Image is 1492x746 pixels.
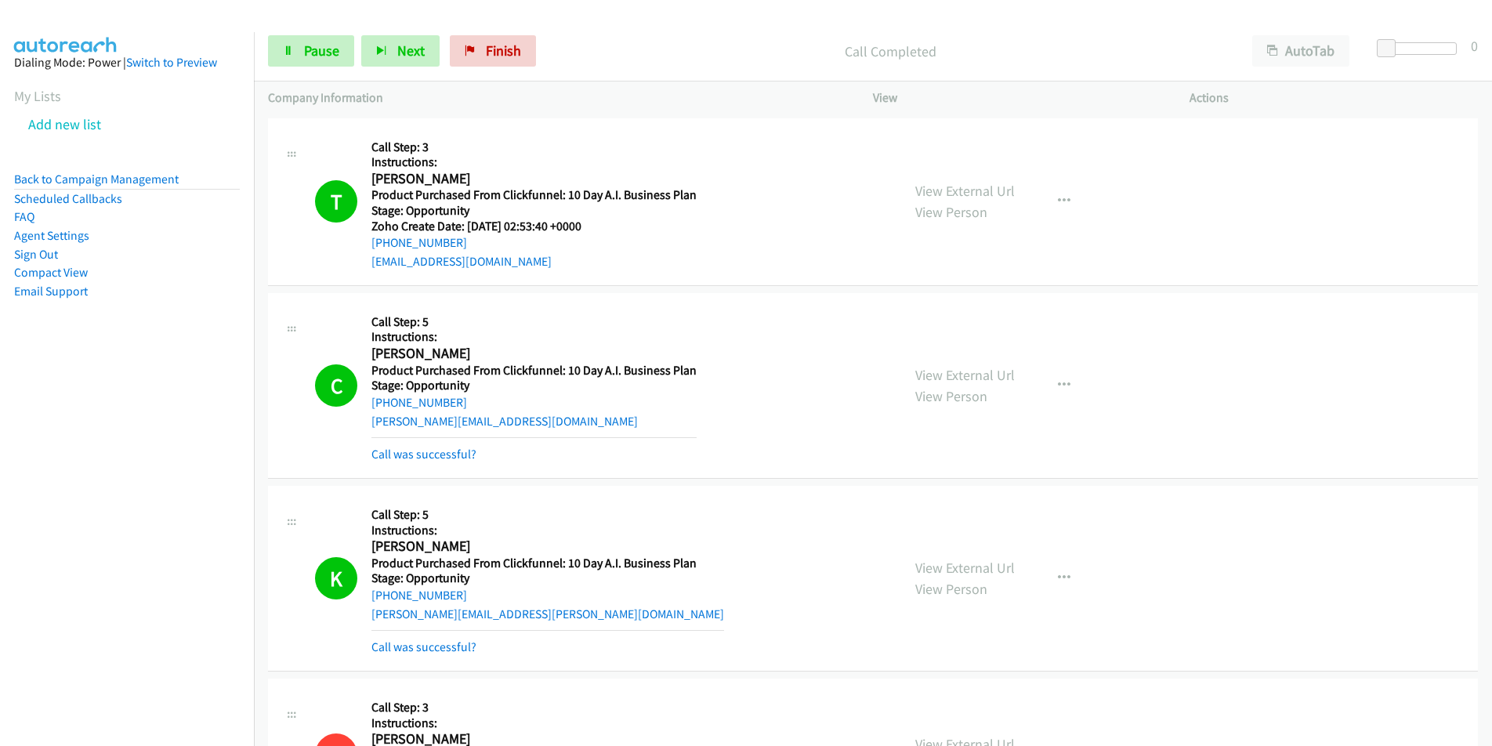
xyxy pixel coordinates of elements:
[915,580,987,598] a: View Person
[14,53,240,72] div: Dialing Mode: Power |
[486,42,521,60] span: Finish
[371,447,476,462] a: Call was successful?
[1385,42,1457,55] div: Delay between calls (in seconds)
[371,378,697,393] h5: Stage: Opportunity
[28,115,101,133] a: Add new list
[371,363,697,378] h5: Product Purchased From Clickfunnel: 10 Day A.I. Business Plan
[315,557,357,599] h1: K
[371,219,697,234] h5: Zoho Create Date: [DATE] 02:53:40 +0000
[371,345,691,363] h2: [PERSON_NAME]
[315,364,357,407] h1: C
[371,203,697,219] h5: Stage: Opportunity
[371,523,724,538] h5: Instructions:
[371,139,697,155] h5: Call Step: 3
[371,235,467,250] a: [PHONE_NUMBER]
[371,329,697,345] h5: Instructions:
[371,700,697,715] h5: Call Step: 3
[1252,35,1349,67] button: AutoTab
[371,254,552,269] a: [EMAIL_ADDRESS][DOMAIN_NAME]
[268,89,845,107] p: Company Information
[371,395,467,410] a: [PHONE_NUMBER]
[873,89,1161,107] p: View
[371,154,697,170] h5: Instructions:
[371,639,476,654] a: Call was successful?
[915,559,1015,577] a: View External Url
[315,180,357,223] h1: T
[14,191,122,206] a: Scheduled Callbacks
[371,588,467,603] a: [PHONE_NUMBER]
[14,172,179,186] a: Back to Campaign Management
[14,228,89,243] a: Agent Settings
[371,538,691,556] h2: [PERSON_NAME]
[450,35,536,67] a: Finish
[14,247,58,262] a: Sign Out
[371,556,724,571] h5: Product Purchased From Clickfunnel: 10 Day A.I. Business Plan
[371,170,691,188] h2: [PERSON_NAME]
[371,507,724,523] h5: Call Step: 5
[14,265,88,280] a: Compact View
[371,715,697,731] h5: Instructions:
[557,41,1224,62] p: Call Completed
[371,314,697,330] h5: Call Step: 5
[371,414,638,429] a: [PERSON_NAME][EMAIL_ADDRESS][DOMAIN_NAME]
[304,42,339,60] span: Pause
[126,55,217,70] a: Switch to Preview
[361,35,440,67] button: Next
[1471,35,1478,56] div: 0
[371,187,697,203] h5: Product Purchased From Clickfunnel: 10 Day A.I. Business Plan
[14,209,34,224] a: FAQ
[14,87,61,105] a: My Lists
[371,607,724,621] a: [PERSON_NAME][EMAIL_ADDRESS][PERSON_NAME][DOMAIN_NAME]
[268,35,354,67] a: Pause
[915,182,1015,200] a: View External Url
[371,570,724,586] h5: Stage: Opportunity
[1190,89,1478,107] p: Actions
[397,42,425,60] span: Next
[1447,310,1492,435] iframe: Resource Center
[915,387,987,405] a: View Person
[915,366,1015,384] a: View External Url
[915,203,987,221] a: View Person
[14,284,88,299] a: Email Support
